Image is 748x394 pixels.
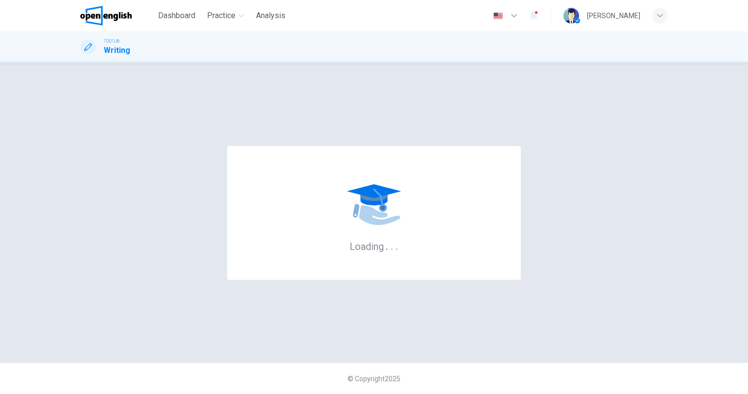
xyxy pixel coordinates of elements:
h6: . [395,237,398,253]
button: Analysis [252,7,289,25]
a: OpenEnglish logo [80,6,154,25]
span: Dashboard [158,10,195,22]
img: OpenEnglish logo [80,6,132,25]
span: TOEFL® [104,38,119,45]
h6: . [390,237,394,253]
h6: . [385,237,389,253]
div: [PERSON_NAME] [587,10,640,22]
span: Analysis [256,10,285,22]
h6: Loading [350,240,398,252]
h1: Writing [104,45,130,56]
img: Profile picture [563,8,579,24]
span: © Copyright 2025 [348,375,400,383]
button: Dashboard [154,7,199,25]
span: Practice [207,10,235,22]
button: Practice [203,7,248,25]
img: en [492,12,504,20]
